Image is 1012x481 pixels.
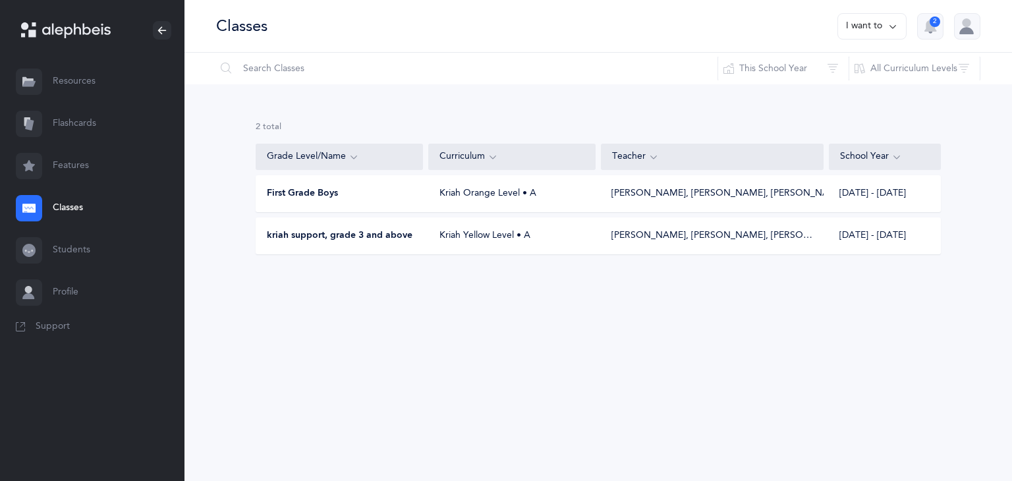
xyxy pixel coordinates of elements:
div: Grade Level/Name [267,150,412,164]
div: School Year [840,150,930,164]
span: kriah support, grade 3 and above [267,229,412,242]
div: [DATE] - [DATE] [829,229,940,242]
div: Kriah Yellow Level • A [429,229,596,242]
div: [DATE] - [DATE] [829,187,940,200]
div: 2 [256,121,941,133]
div: [PERSON_NAME], [PERSON_NAME], [PERSON_NAME] [611,187,813,200]
button: This School Year [717,53,849,84]
button: All Curriculum Levels [849,53,980,84]
div: Kriah Orange Level • A [429,187,596,200]
div: Classes [216,15,267,37]
div: Curriculum [439,150,584,164]
input: Search Classes [215,53,718,84]
button: I want to [837,13,907,40]
span: First Grade Boys [267,187,338,200]
div: 2 [930,16,940,27]
div: Teacher [612,150,812,164]
span: total [263,122,281,131]
button: 2 [917,13,943,40]
span: Support [36,320,70,333]
div: [PERSON_NAME], [PERSON_NAME], [PERSON_NAME]‪, + 1‬ [611,229,813,242]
